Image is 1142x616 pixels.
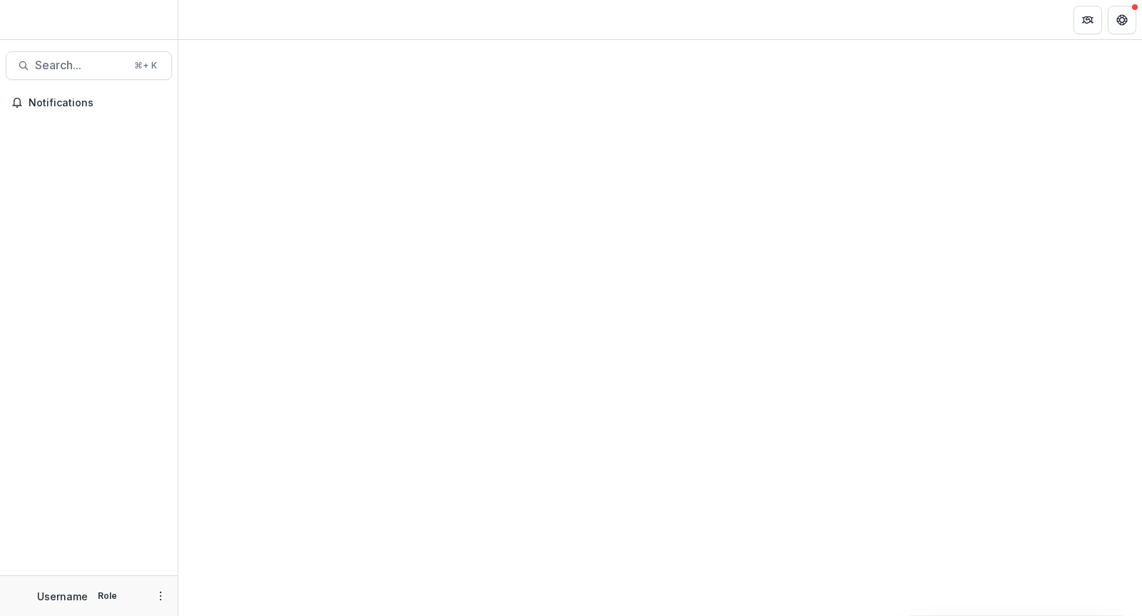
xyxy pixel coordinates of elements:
button: Search... [6,51,172,80]
button: Partners [1073,6,1102,34]
nav: breadcrumb [184,9,245,30]
p: Role [94,590,121,602]
span: Search... [35,59,126,72]
button: More [152,587,169,605]
span: Notifications [29,97,166,109]
div: ⌘ + K [131,58,160,74]
button: Get Help [1108,6,1136,34]
p: Username [37,589,88,604]
button: Notifications [6,91,172,114]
